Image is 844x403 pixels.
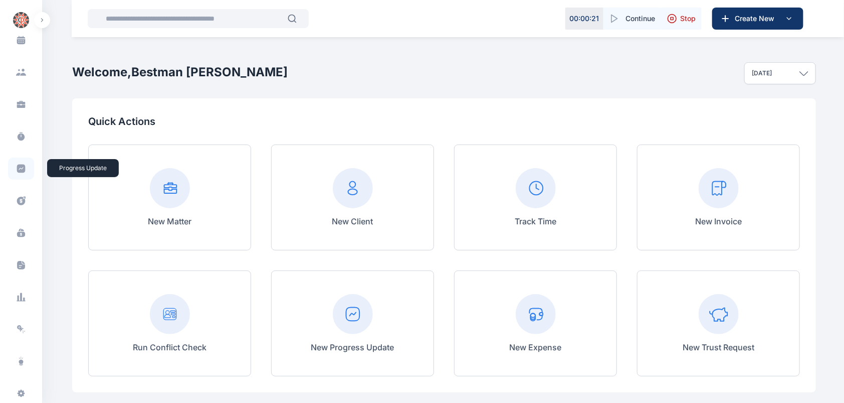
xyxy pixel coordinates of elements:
[683,341,754,353] p: New Trust Request
[72,64,288,80] h2: Welcome, Bestman [PERSON_NAME]
[332,215,373,227] p: New Client
[680,14,696,24] span: Stop
[311,341,394,353] p: New Progress Update
[603,8,661,30] button: Continue
[570,14,599,24] p: 00 : 00 : 21
[625,14,655,24] span: Continue
[712,8,803,30] button: Create New
[148,215,191,227] p: New Matter
[661,8,702,30] button: Stop
[515,215,556,227] p: Track Time
[133,341,206,353] p: Run Conflict Check
[731,14,783,24] span: Create New
[510,341,562,353] p: New Expense
[752,69,772,77] p: [DATE]
[695,215,742,227] p: New Invoice
[88,114,800,128] p: Quick Actions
